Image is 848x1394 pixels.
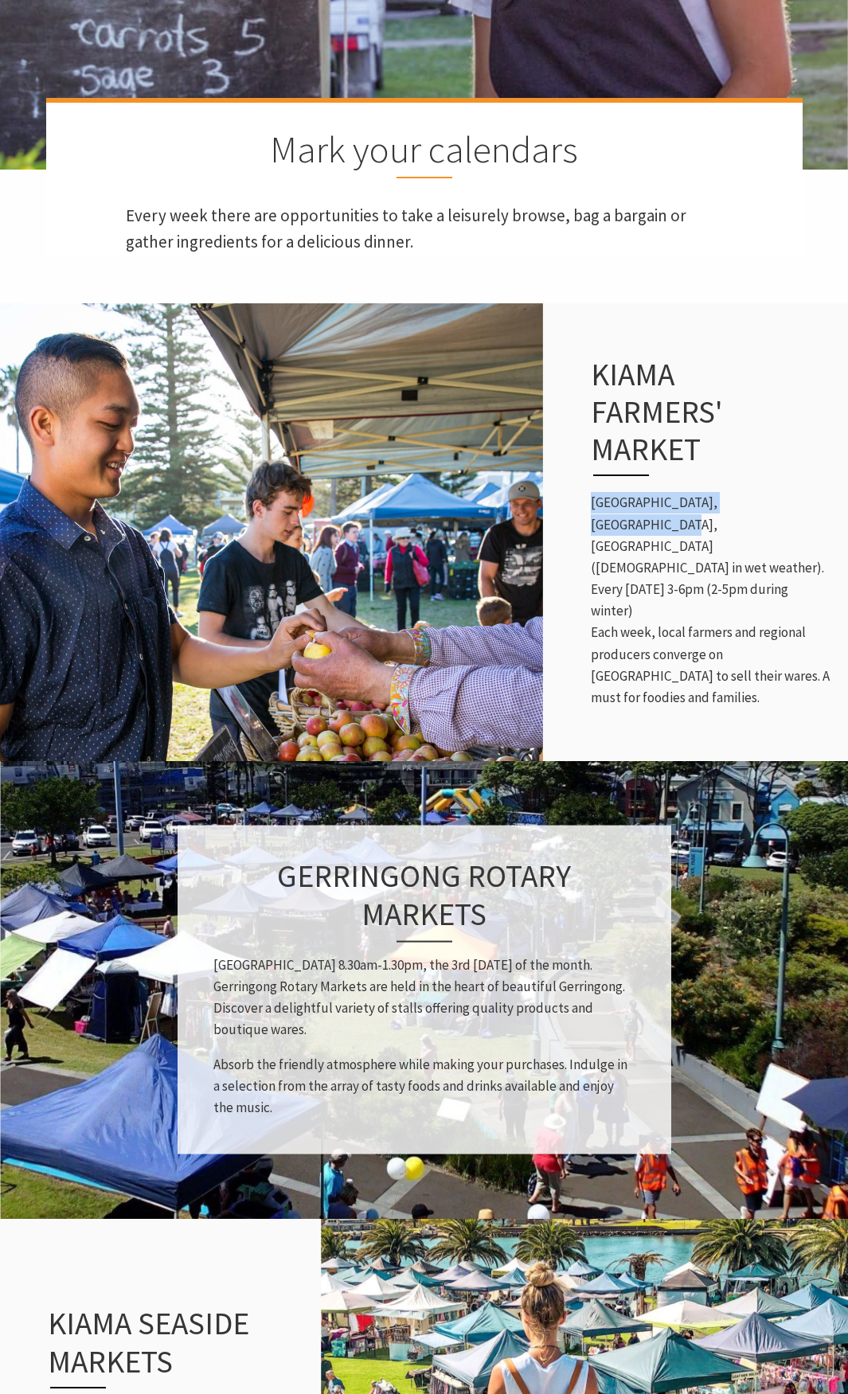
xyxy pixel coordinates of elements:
h3: Gerringong Rotary Markets [213,857,635,943]
p: Every week there are opportunities to take a leisurely browse, bag a bargain or gather ingredient... [126,202,723,256]
h3: Kiama Farmers' Market [591,356,807,477]
p: Absorb the friendly atmosphere while making your purchases. Indulge in a selection from the array... [213,1053,635,1119]
h3: Kiama Seaside Markets [48,1305,258,1388]
h2: Mark your calendars [126,127,723,178]
p: [GEOGRAPHIC_DATA], [GEOGRAPHIC_DATA], [GEOGRAPHIC_DATA] ([DEMOGRAPHIC_DATA] in wet weather). Ever... [591,492,832,709]
p: [GEOGRAPHIC_DATA] 8.30am-1.30pm, the 3rd [DATE] of the month. Gerringong Rotary Markets are held ... [213,954,635,1041]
